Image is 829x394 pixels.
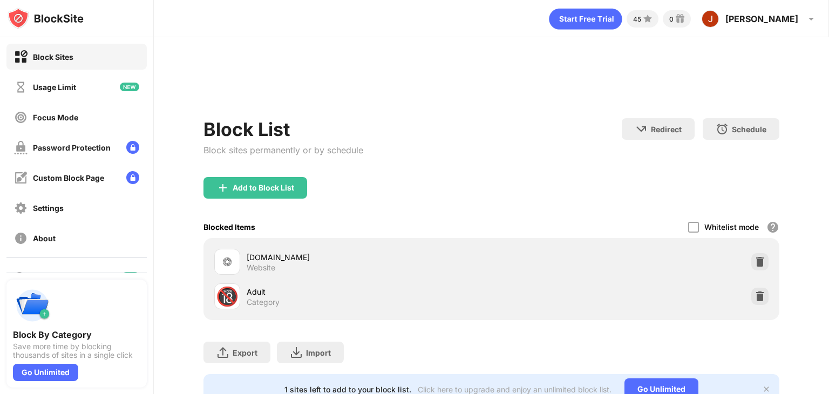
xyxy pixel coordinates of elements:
div: Password Protection [33,143,111,152]
img: focus-off.svg [14,111,28,124]
div: Block List [203,118,363,140]
img: reward-small.svg [674,12,687,25]
div: [PERSON_NAME] [725,13,798,24]
img: lock-menu.svg [126,171,139,184]
img: time-usage-off.svg [14,80,28,94]
div: Schedule [732,125,766,134]
div: Import [306,348,331,357]
div: Usage Limit [33,83,76,92]
img: customize-block-page-off.svg [14,171,28,185]
img: about-off.svg [14,232,28,245]
img: x-button.svg [762,385,771,393]
img: block-on.svg [14,50,28,64]
img: password-protection-off.svg [14,141,28,154]
div: About [33,234,56,243]
div: 🔞 [216,286,239,308]
div: 45 [633,15,641,23]
div: [DOMAIN_NAME] [247,252,491,263]
div: Website [247,263,275,273]
img: blocking-icon.svg [13,271,26,284]
img: settings-off.svg [14,201,28,215]
iframe: Banner [203,67,779,105]
div: Blocked Items [203,222,255,232]
div: Redirect [651,125,682,134]
img: push-categories.svg [13,286,52,325]
div: Custom Block Page [33,173,104,182]
div: animation [549,8,622,30]
div: 0 [669,15,674,23]
div: Add to Block List [233,184,294,192]
div: Save more time by blocking thousands of sites in a single click [13,342,140,359]
div: Export [233,348,257,357]
img: new-icon.svg [120,83,139,91]
img: ACg8ocJx8d_-jH9T0qbliKx292zXvnqlHtASsD-hGuMbrrQPcOBi5g=s96-c [702,10,719,28]
div: Category [247,297,280,307]
img: points-small.svg [641,12,654,25]
div: Block sites permanently or by schedule [203,145,363,155]
div: Settings [33,203,64,213]
div: Adult [247,286,491,297]
div: 1 sites left to add to your block list. [284,385,411,394]
div: Block By Category [13,329,140,340]
div: Focus Mode [33,113,78,122]
img: favicons [221,255,234,268]
div: Click here to upgrade and enjoy an unlimited block list. [418,385,611,394]
div: Whitelist mode [704,222,759,232]
img: logo-blocksite.svg [8,8,84,29]
div: Go Unlimited [13,364,78,381]
div: Block Sites [33,52,73,62]
img: lock-menu.svg [126,141,139,154]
